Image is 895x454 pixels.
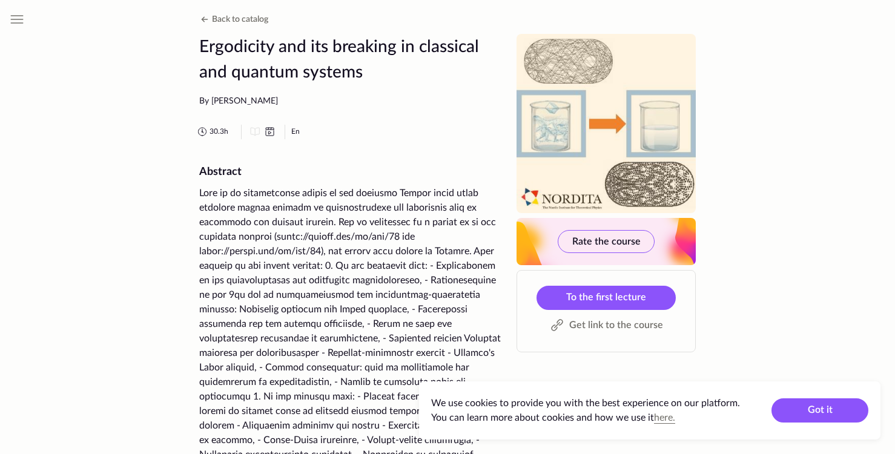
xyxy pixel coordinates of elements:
[771,398,868,423] button: Got it
[558,230,655,253] button: Rate the course
[566,292,646,302] span: To the first lecture
[197,12,268,27] button: Back to catalog
[212,15,268,24] span: Back to catalog
[291,128,300,135] abbr: English
[199,34,502,85] h1: Ergodicity and its breaking in classical and quantum systems
[431,398,740,423] span: We use cookies to provide you with the best experience on our platform. You can learn more about ...
[654,413,675,423] a: here.
[569,318,663,332] span: Get link to the course
[210,127,228,137] span: 30.3 h
[199,166,502,179] h2: Abstract
[537,286,676,310] a: To the first lecture
[199,96,502,108] div: By [PERSON_NAME]
[537,315,676,337] button: Get link to the course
